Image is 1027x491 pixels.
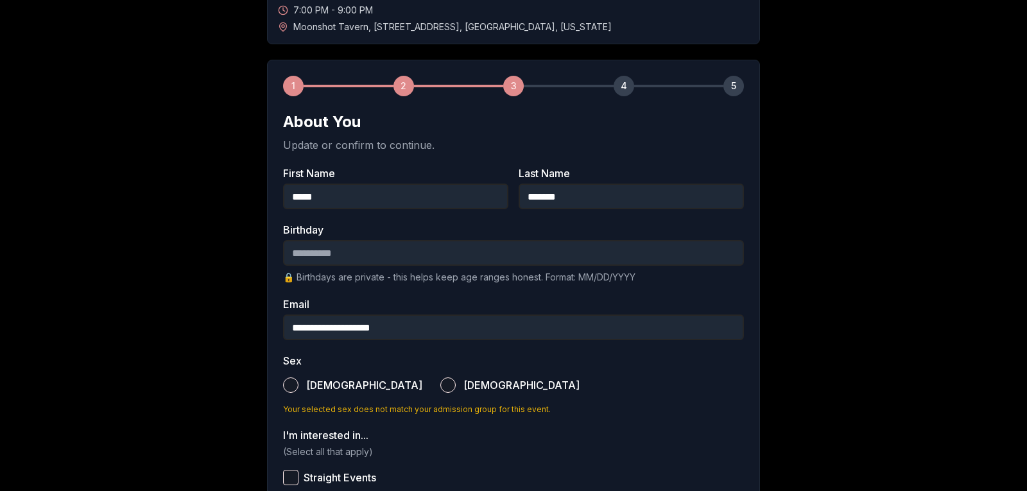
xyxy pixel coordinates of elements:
span: Straight Events [304,472,376,483]
div: 4 [614,76,634,96]
button: [DEMOGRAPHIC_DATA] [440,377,456,393]
div: 1 [283,76,304,96]
span: [DEMOGRAPHIC_DATA] [306,380,422,390]
span: [DEMOGRAPHIC_DATA] [463,380,580,390]
button: Straight Events [283,470,298,485]
span: Moonshot Tavern , [STREET_ADDRESS] , [GEOGRAPHIC_DATA] , [US_STATE] [293,21,612,33]
label: Last Name [519,168,744,178]
p: (Select all that apply) [283,445,744,458]
p: 🔒 Birthdays are private - this helps keep age ranges honest. Format: MM/DD/YYYY [283,271,744,284]
label: I'm interested in... [283,430,744,440]
p: Update or confirm to continue. [283,137,744,153]
div: 5 [723,76,744,96]
div: 2 [393,76,414,96]
p: Your selected sex does not match your admission group for this event. [283,404,744,415]
button: [DEMOGRAPHIC_DATA] [283,377,298,393]
span: 7:00 PM - 9:00 PM [293,4,373,17]
label: Email [283,299,744,309]
h2: About You [283,112,744,132]
label: Birthday [283,225,744,235]
label: Sex [283,356,744,366]
label: First Name [283,168,508,178]
div: 3 [503,76,524,96]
